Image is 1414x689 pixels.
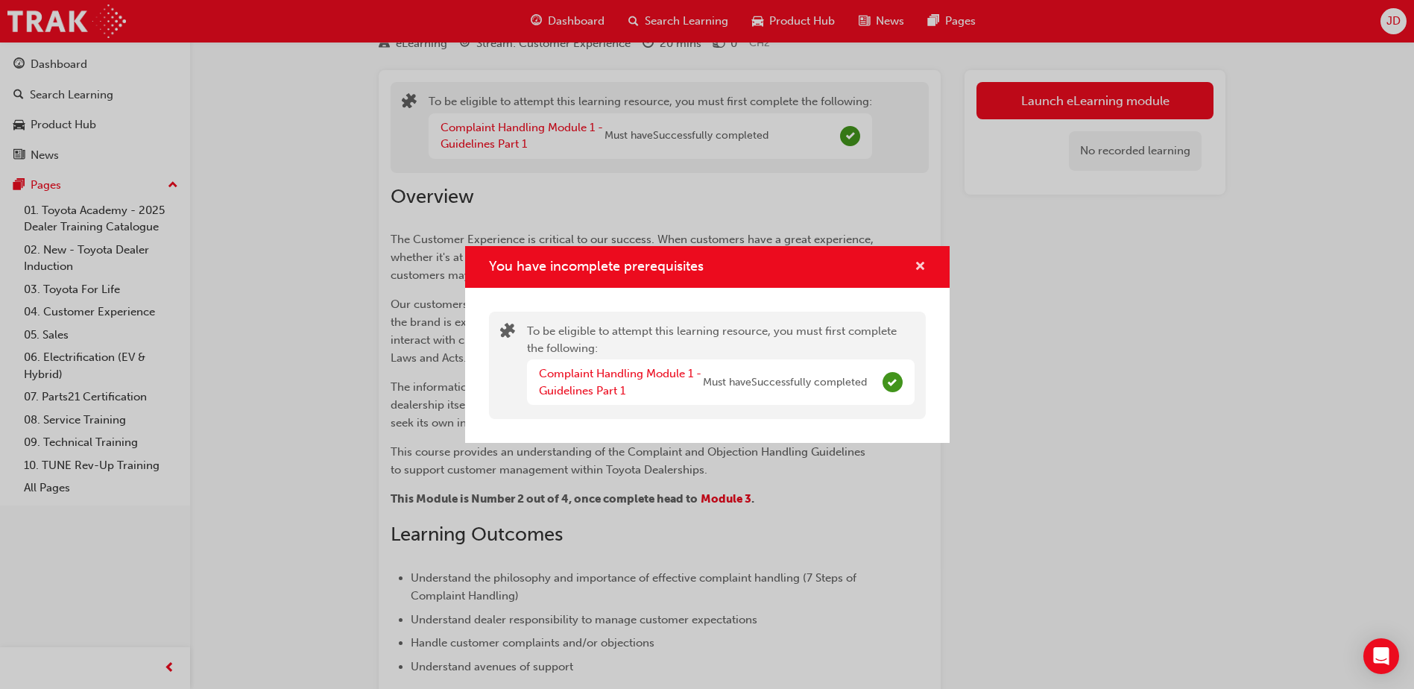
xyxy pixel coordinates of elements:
span: You have incomplete prerequisites [489,258,704,274]
a: Complaint Handling Module 1 - Guidelines Part 1 [539,367,701,397]
div: You have incomplete prerequisites [465,246,950,444]
div: To be eligible to attempt this learning resource, you must first complete the following: [527,323,915,408]
button: cross-icon [915,258,926,277]
span: Must have Successfully completed [703,374,867,391]
div: Open Intercom Messenger [1363,638,1399,674]
span: cross-icon [915,261,926,274]
span: Complete [883,372,903,392]
span: puzzle-icon [500,324,515,342]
